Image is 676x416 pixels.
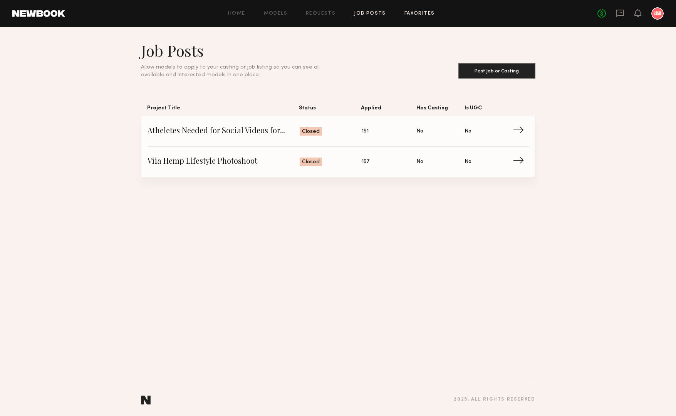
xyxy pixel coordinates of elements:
a: Job Posts [354,11,386,16]
a: Favorites [404,11,435,16]
span: Project Title [147,104,299,116]
a: Home [228,11,245,16]
span: No [465,158,471,166]
span: Viia Hemp Lifestyle Photoshoot [148,156,300,168]
span: Status [299,104,361,116]
span: Closed [302,128,320,136]
span: No [416,158,423,166]
span: → [513,126,528,137]
button: Post Job or Casting [458,63,535,79]
div: 2025 , all rights reserved [454,397,535,402]
a: Atheletes Needed for Social Videos for Sports Recovery BrandClosed191NoNo→ [148,116,529,147]
span: No [465,127,471,136]
span: 197 [362,158,369,166]
span: Atheletes Needed for Social Videos for Sports Recovery Brand [148,126,300,137]
span: Allow models to apply to your casting or job listing so you can see all available and interested ... [141,65,320,77]
a: Viia Hemp Lifestyle PhotoshootClosed197NoNo→ [148,147,529,177]
span: Applied [361,104,416,116]
span: 191 [362,127,369,136]
a: Requests [306,11,335,16]
span: → [513,156,528,168]
span: Is UGC [465,104,513,116]
span: No [416,127,423,136]
span: Closed [302,158,320,166]
a: Models [264,11,287,16]
h1: Job Posts [141,41,338,60]
span: Has Casting [416,104,465,116]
